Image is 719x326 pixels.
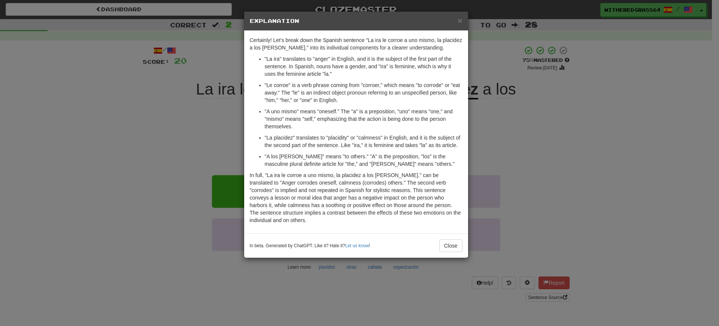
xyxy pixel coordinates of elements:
small: In beta. Generated by ChatGPT. Like it? Hate it? ! [250,243,370,249]
p: In full, "La ira le corroe a uno mismo, la placidez a los [PERSON_NAME]." can be translated to "A... [250,171,462,224]
a: Let us know [345,243,369,248]
button: Close [458,17,462,24]
p: "Le corroe" is a verb phrase coming from "corroer," which means "to corrode" or "eat away." The "... [265,81,462,104]
span: × [458,16,462,25]
button: Close [439,239,462,252]
p: "La placidez" translates to "placidity" or "calmness" in English, and it is the subject of the se... [265,134,462,149]
p: Certainly! Let's break down the Spanish sentence "La ira le corroe a uno mismo, la placidez a los... [250,36,462,51]
p: "A los [PERSON_NAME]" means "to others." "A" is the preposition, "los" is the masculine plural de... [265,153,462,168]
h5: Explanation [250,17,462,25]
p: "A uno mismo" means "oneself." The "a" is a preposition, "uno" means "one," and "mismo" means "se... [265,108,462,130]
p: "La ira" translates to "anger" in English, and it is the subject of the first part of the sentenc... [265,55,462,78]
